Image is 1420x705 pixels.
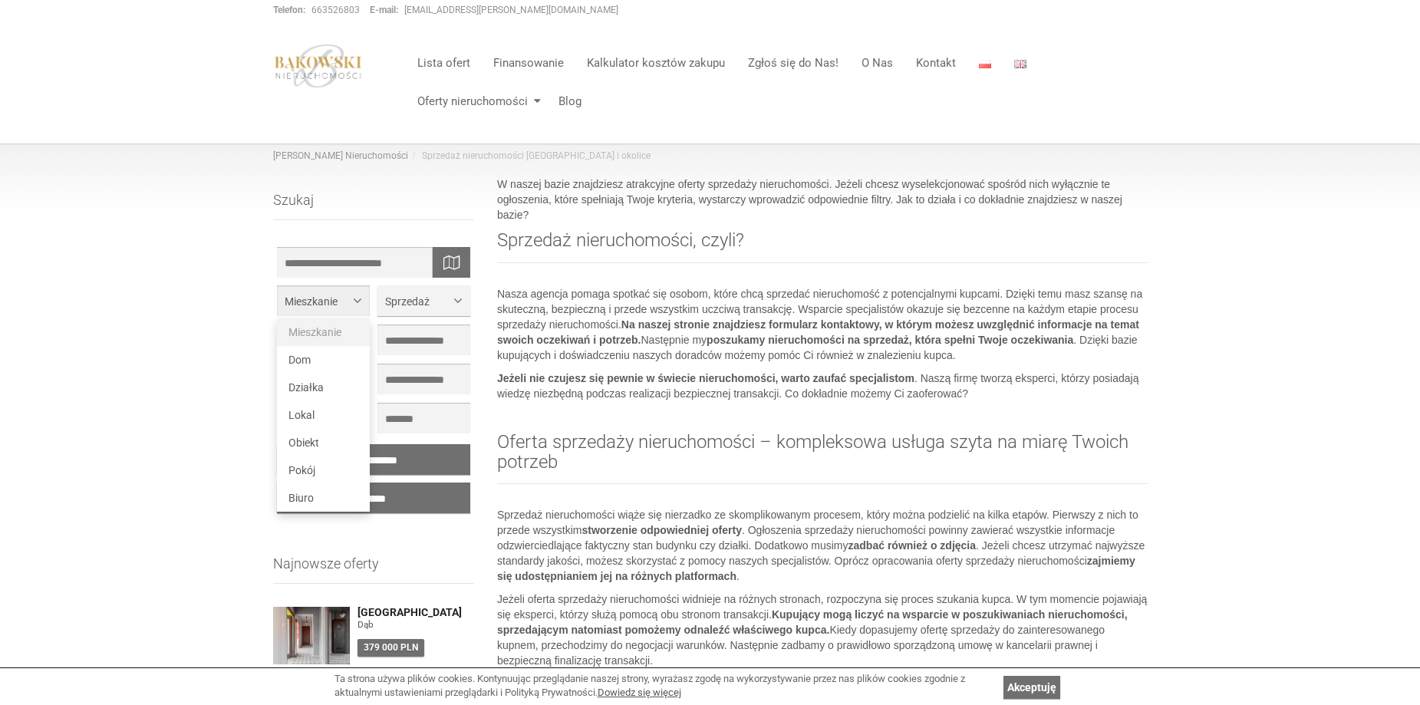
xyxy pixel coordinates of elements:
strong: Na naszej stronie znajdziesz formularz kontaktowy, w którym możesz uwzględnić informacje na temat... [497,318,1139,346]
div: 379 000 PLN [357,639,424,657]
span: Sprzedaż [385,294,451,309]
li: Sprzedaż nieruchomości [GEOGRAPHIC_DATA] i okolice [408,150,651,163]
a: Zgłoś się do Nas! [736,48,850,78]
p: Nasza agencja pomaga spotkać się osobom, które chcą sprzedać nieruchomość z potencjalnymi kupcami... [497,286,1148,363]
figure: Dąb [357,618,475,631]
h3: Najnowsze oferty [273,556,475,584]
span: Mieszkanie [288,326,341,338]
div: Ta strona używa plików cookies. Kontynuując przeglądanie naszej strony, wyrażasz zgodę na wykorzy... [334,672,996,700]
span: Obiekt [288,437,319,449]
p: . Naszą firmę tworzą eksperci, którzy posiadają wiedzę niezbędną podczas realizacji bezpiecznej t... [497,371,1148,401]
a: Akceptuję [1003,676,1060,699]
h2: Sprzedaż nieruchomości, czyli? [497,230,1148,262]
span: Pokój [288,464,315,476]
span: Dom [288,354,311,366]
img: logo [273,44,364,88]
span: Lokal [288,409,315,421]
span: Działka [288,381,324,394]
span: Mieszkanie [285,294,351,309]
span: Biuro [288,492,314,504]
a: Kalkulator kosztów zakupu [575,48,736,78]
a: Lista ofert [406,48,482,78]
h3: Szukaj [273,193,475,220]
a: Oferty nieruchomości [406,86,547,117]
strong: stworzenie odpowiedniej oferty [582,524,741,536]
a: [EMAIL_ADDRESS][PERSON_NAME][DOMAIN_NAME] [404,5,618,15]
img: English [1014,60,1026,68]
a: 663526803 [311,5,360,15]
strong: zadbać również o zdjęcia [848,539,977,552]
strong: Jeżeli nie czujesz się pewnie w świecie nieruchomości, warto zaufać specjalistom [497,372,914,384]
button: Mieszkanie [277,285,370,316]
div: Wyszukaj na mapie [432,247,470,278]
p: Sprzedaż nieruchomości wiąże się nierzadko ze skomplikowanym procesem, który można podzielić na k... [497,507,1148,584]
a: Kontakt [904,48,967,78]
a: O Nas [850,48,904,78]
img: Polski [979,60,991,68]
a: Blog [547,86,582,117]
strong: Telefon: [273,5,305,15]
p: Jeżeli oferta sprzedaży nieruchomości widnieje na różnych stronach, rozpoczyna się proces szukani... [497,591,1148,668]
strong: zajmiemy się udostępnianiem jej na różnych platformach [497,555,1135,582]
h2: Oferta sprzedaży nieruchomości – kompleksowa usługa szyta na miarę Twoich potrzeb [497,432,1148,485]
a: Dowiedz się więcej [598,687,681,698]
button: Sprzedaż [377,285,470,316]
strong: E-mail: [370,5,398,15]
p: W naszej bazie znajdziesz atrakcyjne oferty sprzedaży nieruchomości. Jeżeli chcesz wyselekcjonowa... [497,176,1148,222]
a: [GEOGRAPHIC_DATA] [357,607,475,618]
a: [PERSON_NAME] Nieruchomości [273,150,408,161]
strong: Kupujący mogą liczyć na wsparcie w poszukiwaniach nieruchomości, sprzedającym natomiast pomożemy ... [497,608,1128,636]
strong: poszukamy nieruchomości na sprzedaż, która spełni Twoje oczekiwania [707,334,1073,346]
a: Finansowanie [482,48,575,78]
